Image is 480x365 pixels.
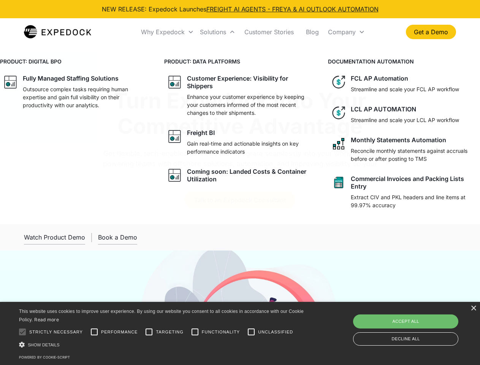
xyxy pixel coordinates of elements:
[328,102,480,127] a: dollar iconLCL AP AUTOMATIONStreamline and scale your LCL AP workflow
[29,329,83,335] span: Strictly necessary
[164,165,316,186] a: graph iconComing soon: Landed Costs & Container Utilization
[238,19,300,45] a: Customer Stories
[331,175,346,190] img: sheet icon
[98,230,137,244] a: Book a Demo
[200,28,226,36] div: Solutions
[328,71,480,96] a: dollar iconFCL AP AutomationStreamline and scale your FCL AP workflow
[187,140,313,156] p: Gain real-time and actionable insights on key performance indicators
[24,24,91,40] a: home
[406,25,456,39] a: Get a Demo
[187,129,215,136] div: Freight BI
[23,85,149,109] p: Outsource complex tasks requiring human expertise and gain full visibility on their productivity ...
[351,105,416,113] div: LCL AP AUTOMATION
[187,168,313,183] div: Coming soon: Landed Costs & Container Utilization
[3,75,18,90] img: graph icon
[351,193,477,209] p: Extract CIV and PKL headers and line items at 99.97% accuracy
[102,5,379,14] div: NEW RELEASE: Expedock Launches
[141,28,185,36] div: Why Expedock
[28,343,60,347] span: Show details
[331,105,346,121] img: dollar icon
[202,329,240,335] span: Functionality
[23,75,119,82] div: Fully Managed Staffing Solutions
[328,172,480,212] a: sheet iconCommercial Invoices and Packing Lists EntryExtract CIV and PKL headers and line items a...
[164,71,316,120] a: graph iconCustomer Experience: Visibility for ShippersEnhance your customer experience by keeping...
[328,28,356,36] div: Company
[164,126,316,159] a: graph iconFreight BIGain real-time and actionable insights on key performance indicators
[24,24,91,40] img: Expedock Logo
[351,85,459,93] p: Streamline and scale your FCL AP workflow
[325,19,368,45] div: Company
[351,116,459,124] p: Streamline and scale your LCL AP workflow
[98,233,137,241] div: Book a Demo
[156,329,183,335] span: Targeting
[258,329,293,335] span: Unclassified
[19,341,306,349] div: Show details
[331,136,346,151] img: network like icon
[206,5,379,13] a: FREIGHT AI AGENTS - FREYA & AI OUTLOOK AUTOMATION
[351,136,446,144] div: Monthly Statements Automation
[351,75,408,82] div: FCL AP Automation
[24,233,85,241] div: Watch Product Demo
[34,317,59,322] a: Read more
[328,57,480,65] h4: DOCUMENTATION AUTOMATION
[328,133,480,166] a: network like iconMonthly Statements AutomationReconcile monthly statements against accruals befor...
[197,19,238,45] div: Solutions
[167,168,182,183] img: graph icon
[167,129,182,144] img: graph icon
[353,283,480,365] iframe: Chat Widget
[187,93,313,117] p: Enhance your customer experience by keeping your customers informed of the most recent changes to...
[101,329,138,335] span: Performance
[24,230,85,244] a: open lightbox
[351,147,477,163] p: Reconcile monthly statements against accruals before or after posting to TMS
[331,75,346,90] img: dollar icon
[351,175,477,190] div: Commercial Invoices and Packing Lists Entry
[164,57,316,65] h4: PRODUCT: DATA PLATFORMS
[187,75,313,90] div: Customer Experience: Visibility for Shippers
[19,309,304,323] span: This website uses cookies to improve user experience. By using our website you consent to all coo...
[300,19,325,45] a: Blog
[167,75,182,90] img: graph icon
[19,355,70,359] a: Powered by cookie-script
[138,19,197,45] div: Why Expedock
